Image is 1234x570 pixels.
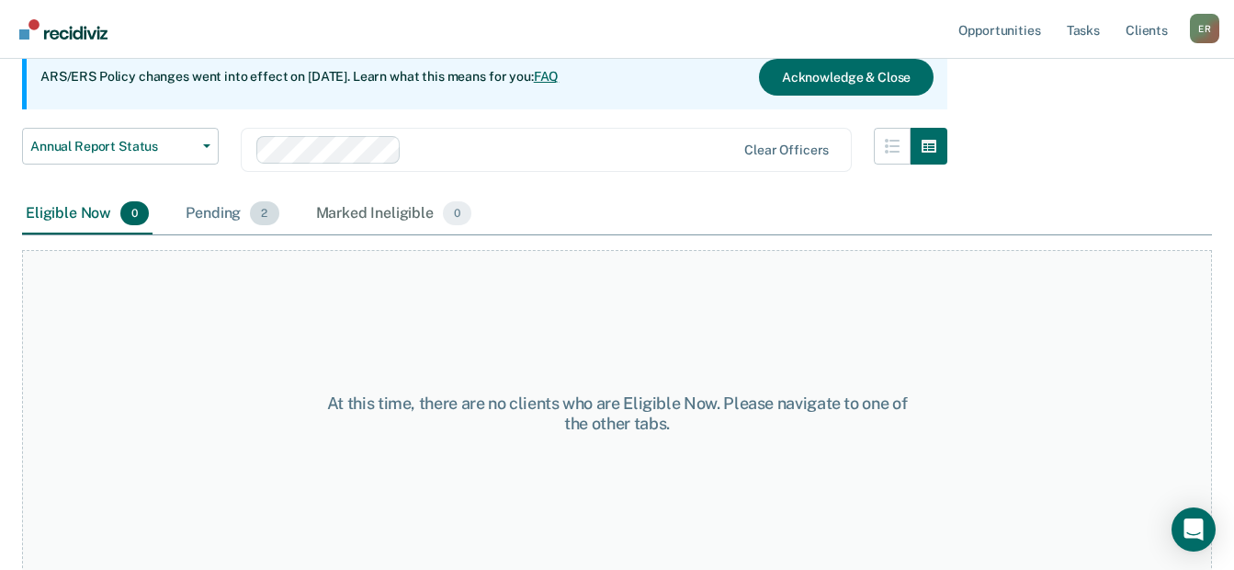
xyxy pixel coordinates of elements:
[1190,14,1219,43] button: Profile dropdown button
[120,201,149,225] span: 0
[443,201,471,225] span: 0
[250,201,278,225] span: 2
[40,68,559,86] p: ARS/ERS Policy changes went into effect on [DATE]. Learn what this means for you:
[30,139,196,154] span: Annual Report Status
[22,194,153,234] div: Eligible Now0
[312,194,476,234] div: Marked Ineligible0
[759,59,934,96] button: Acknowledge & Close
[1190,14,1219,43] div: E R
[19,19,108,40] img: Recidiviz
[320,393,914,433] div: At this time, there are no clients who are Eligible Now. Please navigate to one of the other tabs.
[22,128,219,165] button: Annual Report Status
[744,142,829,158] div: Clear officers
[534,69,560,84] a: FAQ
[182,194,282,234] div: Pending2
[1172,507,1216,552] div: Open Intercom Messenger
